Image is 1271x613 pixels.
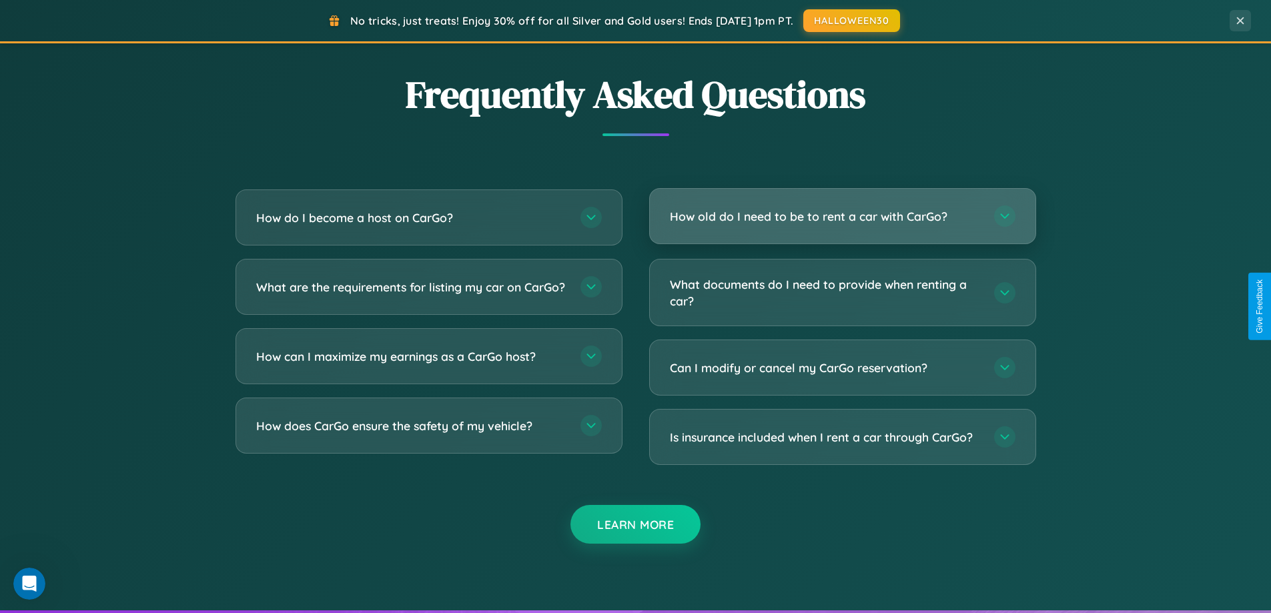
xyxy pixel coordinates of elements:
[256,279,567,295] h3: What are the requirements for listing my car on CarGo?
[1255,279,1264,334] div: Give Feedback
[670,360,981,376] h3: Can I modify or cancel my CarGo reservation?
[256,418,567,434] h3: How does CarGo ensure the safety of my vehicle?
[256,348,567,365] h3: How can I maximize my earnings as a CarGo host?
[803,9,900,32] button: HALLOWEEN30
[13,568,45,600] iframe: Intercom live chat
[670,429,981,446] h3: Is insurance included when I rent a car through CarGo?
[570,505,701,544] button: Learn More
[670,276,981,309] h3: What documents do I need to provide when renting a car?
[350,14,793,27] span: No tricks, just treats! Enjoy 30% off for all Silver and Gold users! Ends [DATE] 1pm PT.
[670,208,981,225] h3: How old do I need to be to rent a car with CarGo?
[256,209,567,226] h3: How do I become a host on CarGo?
[236,69,1036,120] h2: Frequently Asked Questions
